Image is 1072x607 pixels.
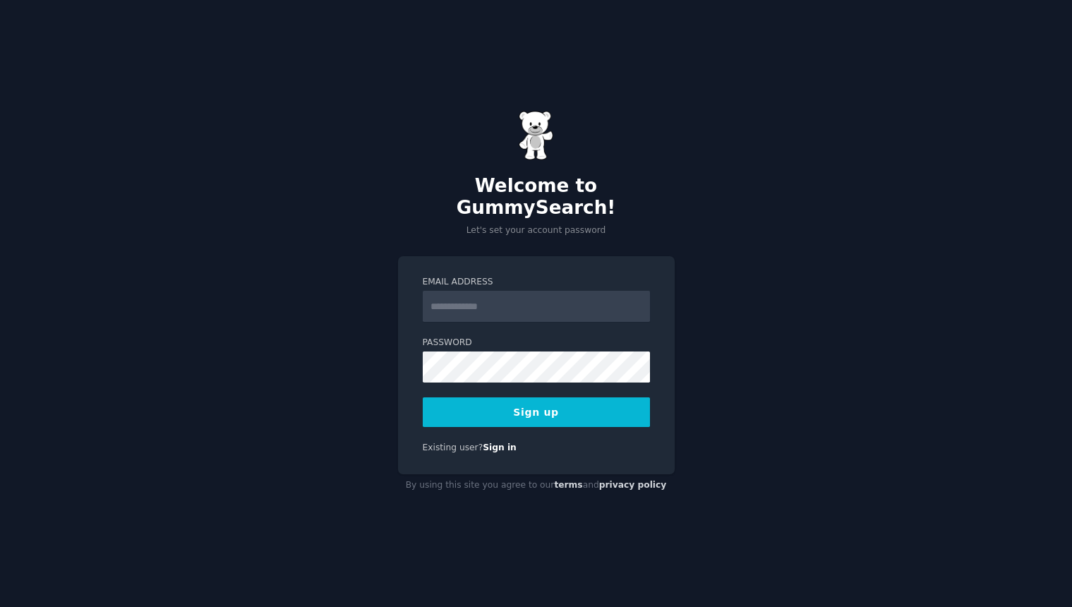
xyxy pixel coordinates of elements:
[423,337,650,349] label: Password
[398,224,675,237] p: Let's set your account password
[398,474,675,497] div: By using this site you agree to our and
[519,111,554,160] img: Gummy Bear
[483,443,517,452] a: Sign in
[423,443,483,452] span: Existing user?
[554,480,582,490] a: terms
[599,480,667,490] a: privacy policy
[423,397,650,427] button: Sign up
[423,276,650,289] label: Email Address
[398,175,675,220] h2: Welcome to GummySearch!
